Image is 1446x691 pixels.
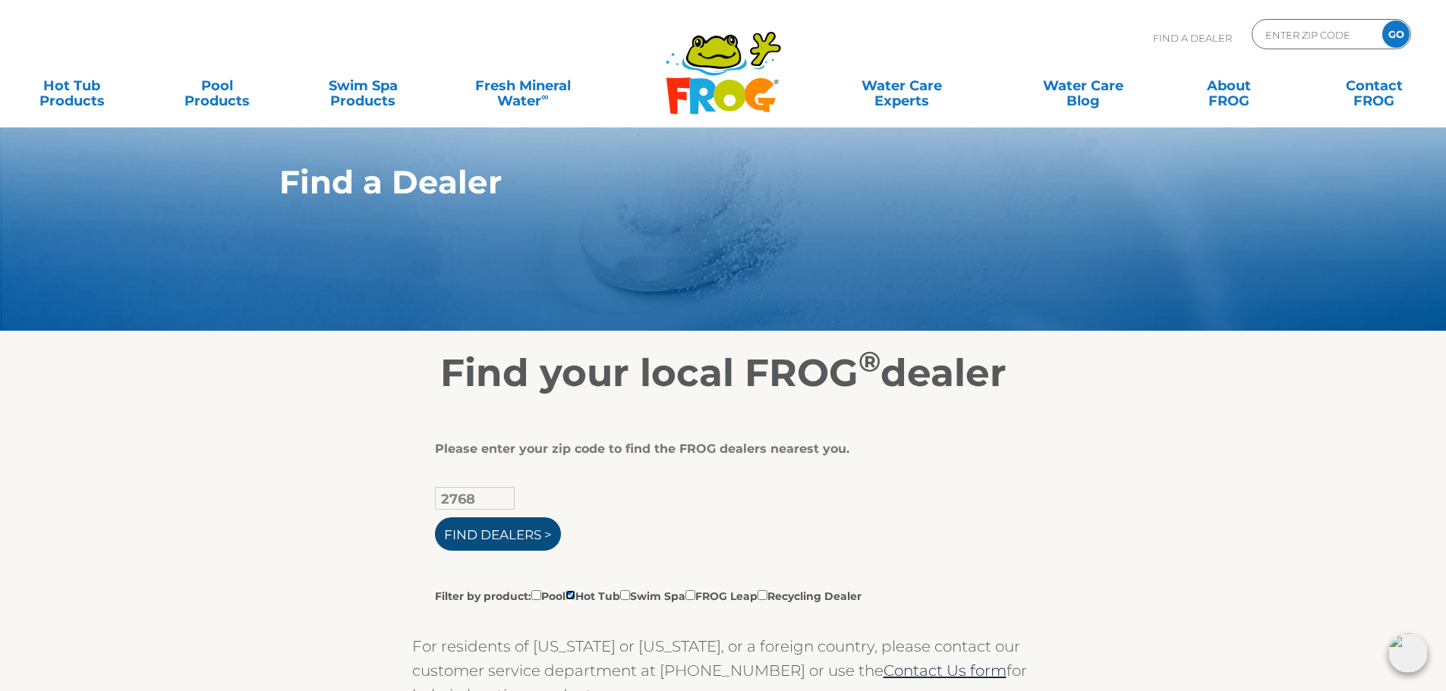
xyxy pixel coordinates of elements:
a: Water CareExperts [810,71,994,101]
input: GO [1382,20,1410,48]
img: openIcon [1388,633,1428,673]
a: AboutFROG [1172,71,1285,101]
a: Swim SpaProducts [307,71,420,101]
h2: Find your local FROG dealer [257,350,1190,396]
input: Filter by product:PoolHot TubSwim SpaFROG LeapRecycling Dealer [565,590,575,600]
sup: ∞ [541,90,549,102]
input: Filter by product:PoolHot TubSwim SpaFROG LeapRecycling Dealer [531,590,541,600]
a: Water CareBlog [1026,71,1139,101]
input: Find Dealers > [435,517,561,551]
a: Hot TubProducts [15,71,128,101]
input: Filter by product:PoolHot TubSwim SpaFROG LeapRecycling Dealer [620,590,630,600]
input: Zip Code Form [1264,24,1366,46]
div: Please enter your zip code to find the FROG dealers nearest you. [435,441,1000,457]
p: Find A Dealer [1153,19,1232,57]
sup: ® [858,344,881,378]
input: Filter by product:PoolHot TubSwim SpaFROG LeapRecycling Dealer [758,590,767,600]
h1: Find a Dealer [279,164,1097,200]
label: Filter by product: Pool Hot Tub Swim Spa FROG Leap Recycling Dealer [435,587,862,604]
a: Fresh MineralWater∞ [452,71,594,101]
a: PoolProducts [161,71,274,101]
a: ContactFROG [1318,71,1431,101]
a: Contact Us form [884,661,1007,680]
input: Filter by product:PoolHot TubSwim SpaFROG LeapRecycling Dealer [685,590,695,600]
